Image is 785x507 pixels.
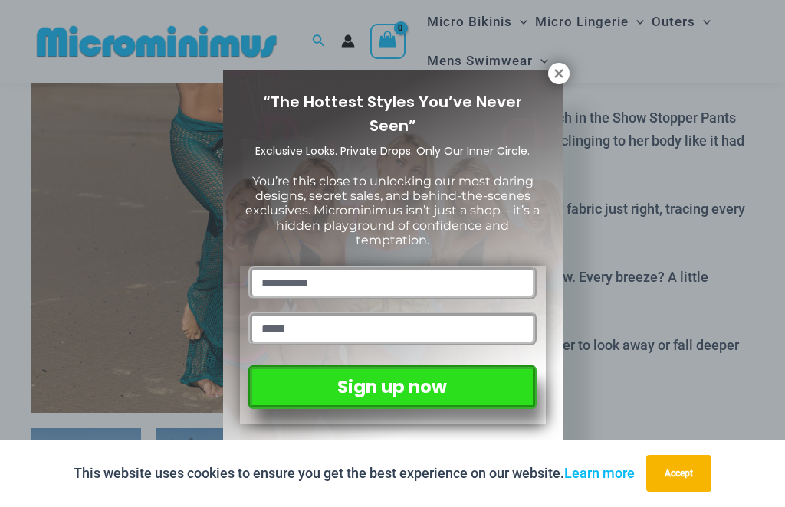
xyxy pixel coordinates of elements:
span: You’re this close to unlocking our most daring designs, secret sales, and behind-the-scenes exclu... [245,174,540,247]
a: Learn more [564,465,635,481]
button: Accept [646,455,711,492]
button: Close [548,63,570,84]
span: “The Hottest Styles You’ve Never Seen” [263,91,522,136]
span: Exclusive Looks. Private Drops. Only Our Inner Circle. [255,143,530,159]
button: Sign up now [248,365,536,409]
p: This website uses cookies to ensure you get the best experience on our website. [74,462,635,485]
